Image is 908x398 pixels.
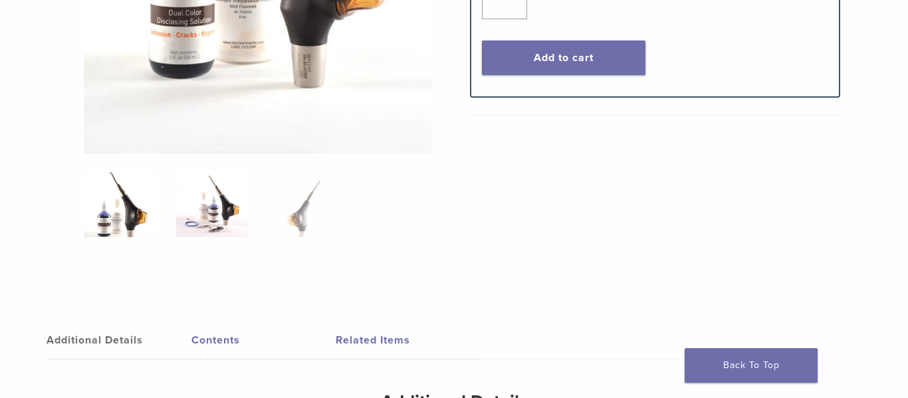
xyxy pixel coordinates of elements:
[685,348,818,383] a: Back To Top
[268,171,340,237] img: Blaster Kit - Image 3
[482,41,645,75] button: Add to cart
[176,171,248,237] img: Blaster Kit - Image 2
[47,322,191,359] a: Additional Details
[191,322,336,359] a: Contents
[336,322,481,359] a: Related Items
[84,171,156,237] img: Bioclear-Blaster-Kit-Simplified-1-e1548850725122-324x324.jpg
